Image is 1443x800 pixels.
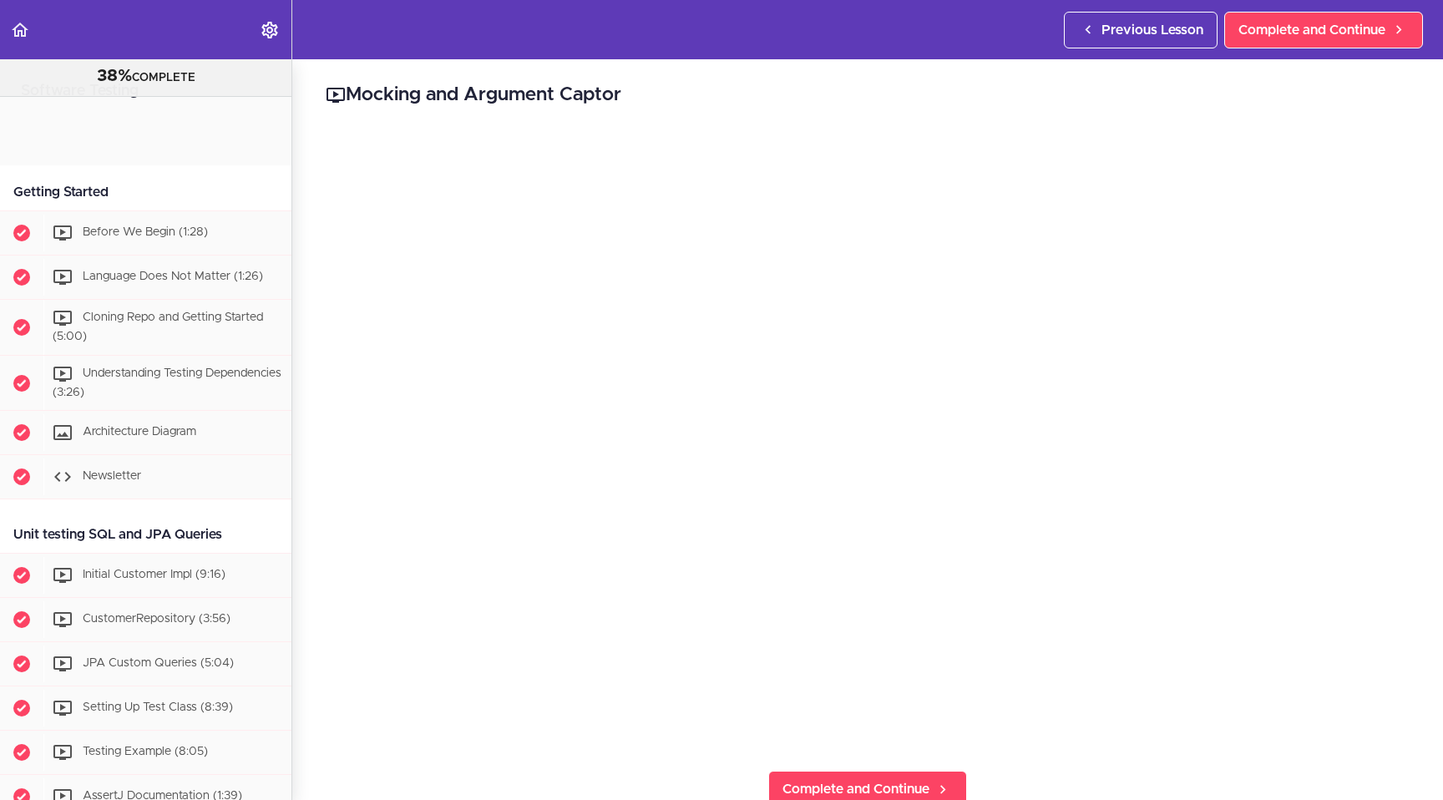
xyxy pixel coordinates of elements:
span: Understanding Testing Dependencies (3:26) [53,367,281,398]
span: Previous Lesson [1101,20,1203,40]
iframe: chat widget [1339,696,1443,775]
span: Newsletter [83,471,141,483]
span: Architecture Diagram [83,427,196,438]
span: Initial Customer Impl (9:16) [83,570,225,581]
span: Language Does Not Matter (1:26) [83,271,263,282]
span: JPA Custom Queries (5:04) [83,658,234,670]
span: 38% [97,68,132,84]
div: COMPLETE [21,66,271,88]
span: Setting Up Test Class (8:39) [83,702,233,714]
h2: Mocking and Argument Captor [326,81,1410,109]
span: Before We Begin (1:28) [83,226,208,238]
span: Complete and Continue [1238,20,1385,40]
span: Complete and Continue [782,779,929,799]
a: Complete and Continue [1224,12,1423,48]
span: Testing Example (8:05) [83,747,208,758]
span: CustomerRepository (3:56) [83,614,230,625]
svg: Back to course curriculum [10,20,30,40]
iframe: Video Player [326,134,1410,744]
svg: Settings Menu [260,20,280,40]
a: Previous Lesson [1064,12,1218,48]
span: Cloning Repo and Getting Started (5:00) [53,311,263,342]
